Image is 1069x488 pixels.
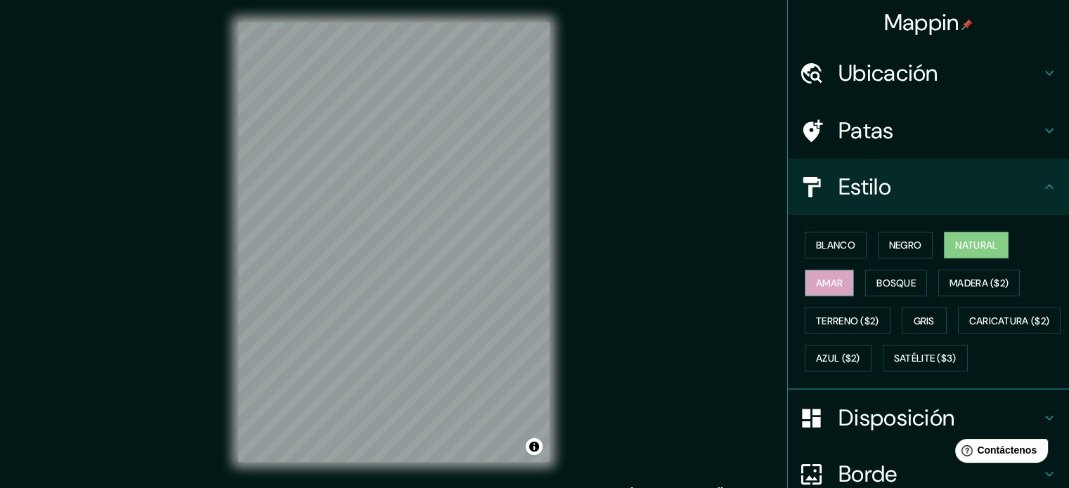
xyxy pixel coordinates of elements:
button: Gris [902,308,947,334]
font: Bosque [876,277,916,289]
font: Caricatura ($2) [969,315,1050,327]
font: Patas [838,116,894,145]
font: Gris [914,315,935,327]
button: Amar [805,270,854,296]
button: Azul ($2) [805,345,872,371]
font: Ubicación [838,58,938,88]
canvas: Mapa [238,22,550,462]
img: pin-icon.png [961,19,973,30]
button: Negro [878,232,933,258]
button: Terreno ($2) [805,308,890,334]
font: Blanco [816,239,855,251]
iframe: Lanzador de widgets de ayuda [944,433,1054,473]
button: Caricatura ($2) [958,308,1061,334]
font: Satélite ($3) [894,352,957,365]
font: Estilo [838,172,891,202]
font: Azul ($2) [816,352,860,365]
div: Estilo [788,159,1069,215]
div: Disposición [788,390,1069,446]
button: Bosque [865,270,927,296]
font: Mappin [884,8,959,37]
font: Negro [889,239,922,251]
font: Amar [816,277,843,289]
div: Patas [788,103,1069,159]
font: Natural [955,239,997,251]
font: Disposición [838,403,954,433]
button: Satélite ($3) [883,345,968,371]
font: Madera ($2) [950,277,1009,289]
button: Activar o desactivar atribución [526,438,543,455]
font: Terreno ($2) [816,315,879,327]
div: Ubicación [788,45,1069,101]
button: Blanco [805,232,867,258]
button: Natural [944,232,1009,258]
button: Madera ($2) [938,270,1020,296]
